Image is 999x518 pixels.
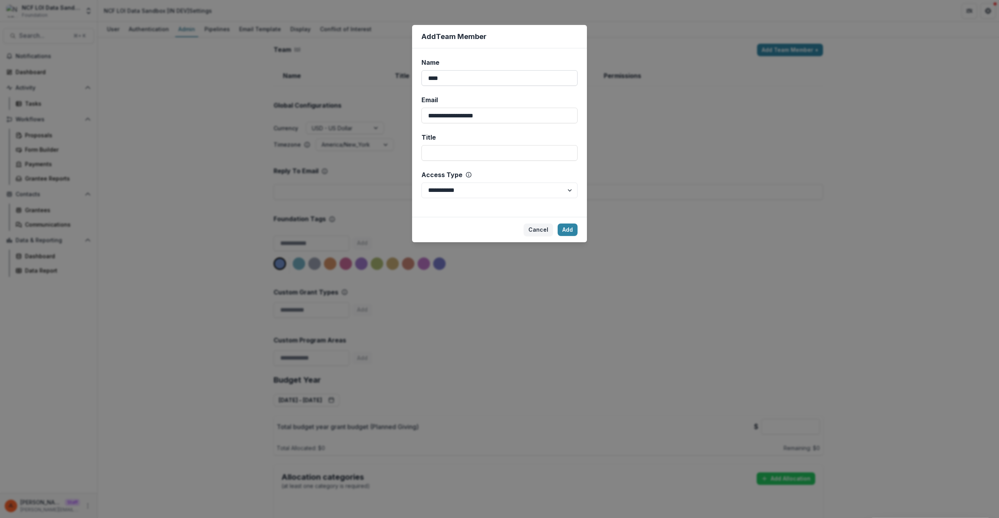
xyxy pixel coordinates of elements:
[412,25,587,48] header: Add Team Member
[421,95,438,105] span: Email
[421,133,436,142] span: Title
[524,224,553,236] button: Cancel
[421,58,439,67] span: Name
[558,224,578,236] button: Add
[421,170,462,179] span: Access Type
